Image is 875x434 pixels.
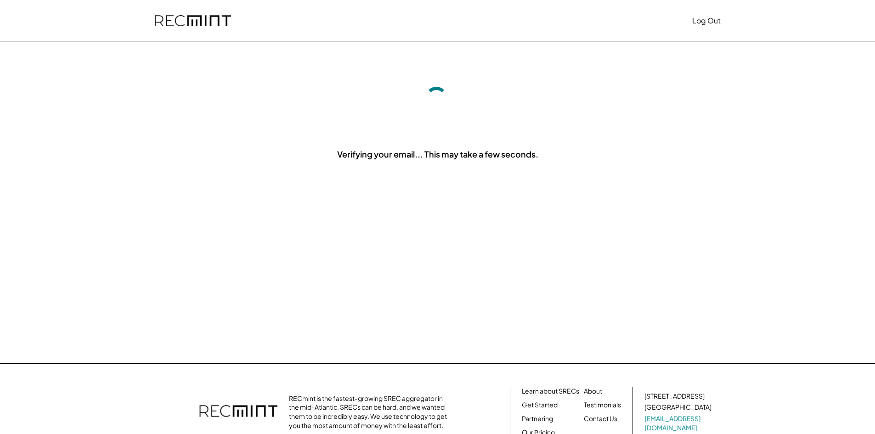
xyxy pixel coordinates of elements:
[155,15,231,27] img: recmint-logotype%403x.png
[644,392,705,401] div: [STREET_ADDRESS]
[289,394,452,430] div: RECmint is the fastest-growing SREC aggregator in the mid-Atlantic. SRECs can be hard, and we wan...
[692,11,721,30] button: Log Out
[584,387,602,396] a: About
[584,414,617,423] a: Contact Us
[584,400,621,410] a: Testimonials
[522,387,579,396] a: Learn about SRECs
[644,414,713,432] a: [EMAIL_ADDRESS][DOMAIN_NAME]
[522,400,558,410] a: Get Started
[644,403,711,412] div: [GEOGRAPHIC_DATA]
[337,148,538,160] div: Verifying your email... This may take a few seconds.
[199,396,277,428] img: recmint-logotype%403x.png
[522,414,553,423] a: Partnering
